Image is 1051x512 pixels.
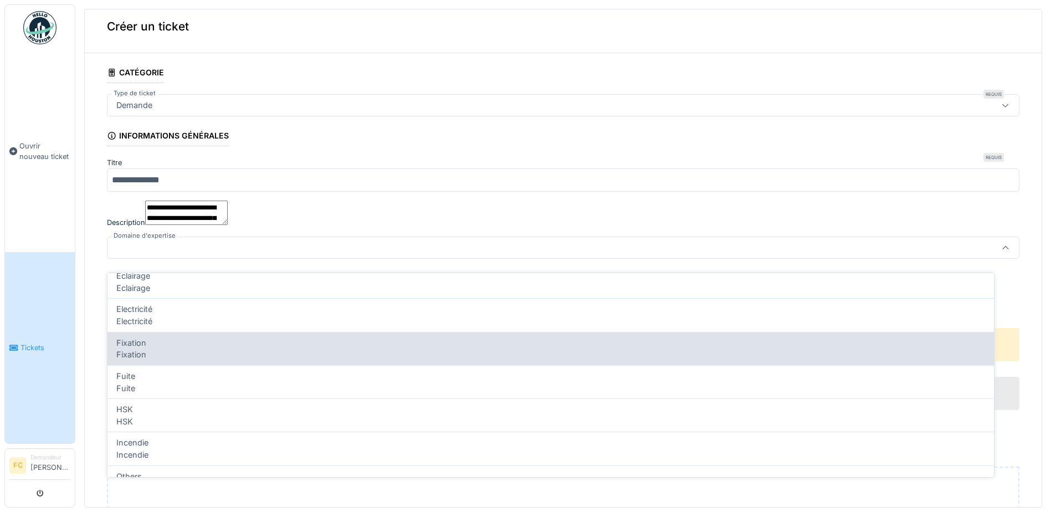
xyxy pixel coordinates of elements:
[5,50,75,252] a: Ouvrir nouveau ticket
[116,403,133,416] span: HSK
[116,370,135,382] span: Fuite
[116,470,142,483] span: Others
[107,270,177,289] div: Localisation
[983,90,1004,99] div: Requis
[116,303,152,315] span: Electricité
[116,449,985,461] div: Incendie
[30,453,70,477] li: [PERSON_NAME]
[19,141,70,162] span: Ouvrir nouveau ticket
[116,437,148,449] span: Incendie
[111,89,158,98] label: Type de ticket
[5,252,75,443] a: Tickets
[23,11,57,44] img: Badge_color-CXgf-gQk.svg
[116,315,985,327] div: Electricité
[107,127,229,146] div: Informations générales
[111,231,178,240] label: Domaine d'expertise
[107,64,164,83] div: Catégorie
[30,453,70,462] div: Demandeur
[20,342,70,353] span: Tickets
[116,282,985,294] div: Eclairage
[112,99,157,111] div: Demande
[116,416,985,428] div: HSK
[983,153,1004,162] div: Requis
[9,453,70,480] a: FC Demandeur[PERSON_NAME]
[9,457,26,474] li: FC
[116,270,150,282] span: Eclairage
[107,157,122,168] label: Titre
[116,382,985,395] div: Fuite
[116,337,146,349] span: Fixation
[116,349,985,361] div: Fixation
[107,217,145,228] label: Description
